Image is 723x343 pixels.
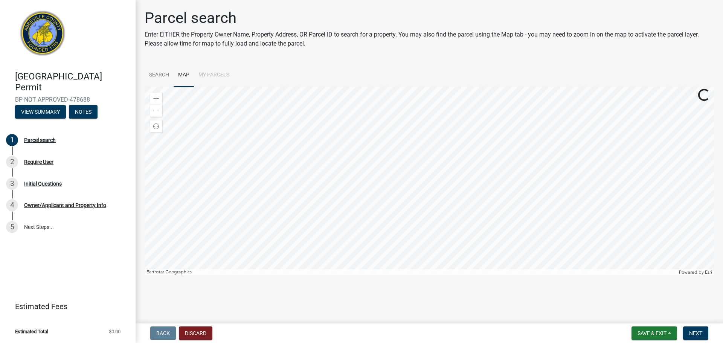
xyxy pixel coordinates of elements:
div: Require User [24,159,53,165]
img: Abbeville County, South Carolina [15,8,70,63]
p: Enter EITHER the Property Owner Name, Property Address, OR Parcel ID to search for a property. Yo... [145,30,714,48]
div: Owner/Applicant and Property Info [24,203,106,208]
div: Initial Questions [24,181,62,186]
div: Find my location [150,120,162,133]
div: Powered by [677,269,714,275]
h1: Parcel search [145,9,714,27]
span: $0.00 [109,329,120,334]
div: 1 [6,134,18,146]
span: Next [689,330,702,336]
button: View Summary [15,105,66,119]
div: Zoom out [150,105,162,117]
wm-modal-confirm: Summary [15,109,66,115]
span: Save & Exit [638,330,667,336]
div: 5 [6,221,18,233]
div: Earthstar Geographics [145,269,677,275]
a: Map [174,63,194,87]
button: Discard [179,326,212,340]
wm-modal-confirm: Notes [69,109,98,115]
button: Next [683,326,708,340]
button: Back [150,326,176,340]
button: Save & Exit [631,326,677,340]
span: BP-NOT APPROVED-478688 [15,96,120,103]
a: Search [145,63,174,87]
a: Estimated Fees [6,299,124,314]
div: 4 [6,199,18,211]
span: Estimated Total [15,329,48,334]
div: 2 [6,156,18,168]
div: 3 [6,178,18,190]
span: Back [156,330,170,336]
button: Notes [69,105,98,119]
h4: [GEOGRAPHIC_DATA] Permit [15,71,130,93]
div: Parcel search [24,137,56,143]
div: Zoom in [150,93,162,105]
a: Esri [705,270,712,275]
